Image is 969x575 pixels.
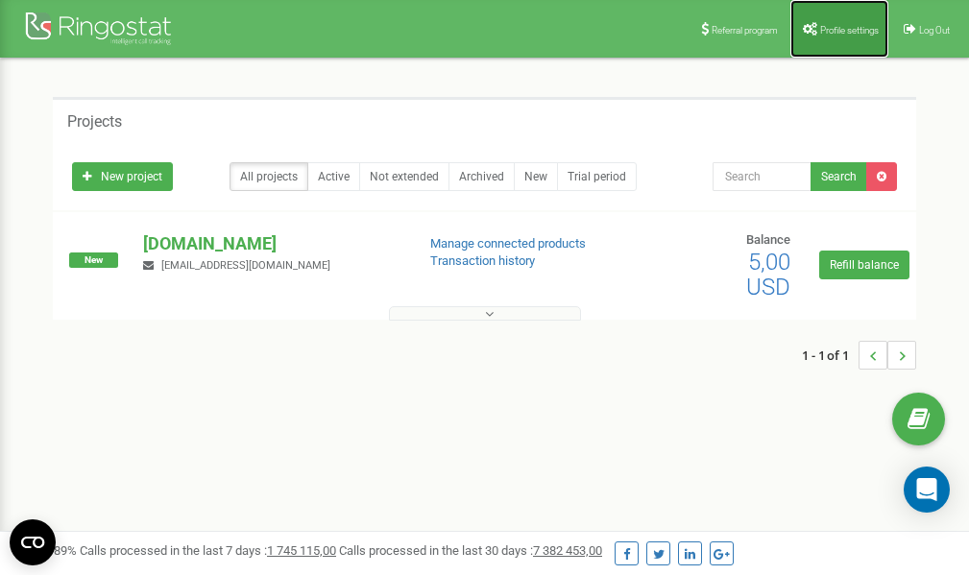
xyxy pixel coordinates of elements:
[430,253,535,268] a: Transaction history
[230,162,308,191] a: All projects
[713,162,812,191] input: Search
[712,25,778,36] span: Referral program
[448,162,515,191] a: Archived
[802,341,859,370] span: 1 - 1 of 1
[746,249,790,300] span: 5,00 USD
[80,543,336,558] span: Calls processed in the last 7 days :
[820,25,879,36] span: Profile settings
[161,259,330,272] span: [EMAIL_ADDRESS][DOMAIN_NAME]
[67,113,122,131] h5: Projects
[72,162,173,191] a: New project
[339,543,602,558] span: Calls processed in the last 30 days :
[904,467,950,513] div: Open Intercom Messenger
[307,162,360,191] a: Active
[267,543,336,558] u: 1 745 115,00
[919,25,950,36] span: Log Out
[514,162,558,191] a: New
[819,251,909,279] a: Refill balance
[69,252,118,268] span: New
[359,162,449,191] a: Not extended
[533,543,602,558] u: 7 382 453,00
[430,236,586,251] a: Manage connected products
[557,162,637,191] a: Trial period
[10,519,56,565] button: Open CMP widget
[811,162,867,191] button: Search
[746,232,790,247] span: Balance
[802,322,916,389] nav: ...
[143,231,399,256] p: [DOMAIN_NAME]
